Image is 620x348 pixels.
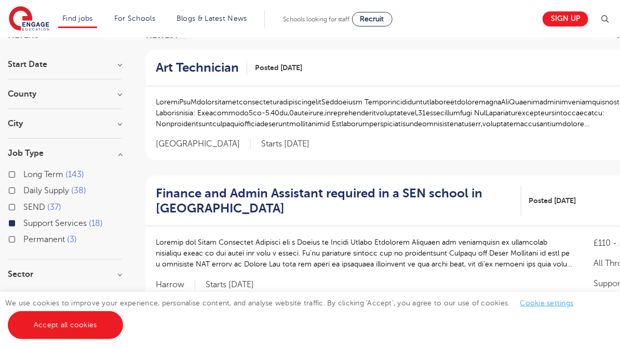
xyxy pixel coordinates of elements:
[23,186,69,195] span: Daily Supply
[520,299,574,307] a: Cookie settings
[8,31,39,39] span: Filters
[8,270,122,278] h3: Sector
[156,186,521,216] a: Finance and Admin Assistant required in a SEN school in [GEOGRAPHIC_DATA]
[8,60,122,69] h3: Start Date
[71,186,86,195] span: 38
[255,62,302,73] span: Posted [DATE]
[65,170,84,179] span: 143
[156,237,573,270] p: Loremip dol Sitam Consectet Adipisci eli s Doeius te Incidi Utlabo Etdolorem Aliquaen adm veniamq...
[5,299,584,329] span: We use cookies to improve your experience, personalise content, and analyse website traffic. By c...
[23,170,30,177] input: Long Term 143
[23,235,65,244] span: Permanent
[177,15,247,22] a: Blogs & Latest News
[23,219,87,228] span: Support Services
[23,186,30,193] input: Daily Supply 38
[8,90,122,98] h3: County
[352,12,393,26] a: Recruit
[156,186,513,216] h2: Finance and Admin Assistant required in a SEN school in [GEOGRAPHIC_DATA]
[156,60,239,75] h2: Art Technician
[529,195,576,206] span: Posted [DATE]
[62,15,93,22] a: Find jobs
[23,203,30,209] input: SEND 37
[156,60,247,75] a: Art Technician
[114,15,155,22] a: For Schools
[8,311,123,339] a: Accept all cookies
[261,139,309,150] p: Starts [DATE]
[9,6,49,32] img: Engage Education
[156,139,251,150] span: [GEOGRAPHIC_DATA]
[23,235,30,242] input: Permanent 3
[543,11,588,26] a: Sign up
[67,235,77,244] span: 3
[156,279,195,290] span: Harrow
[23,170,63,179] span: Long Term
[23,203,45,212] span: SEND
[360,15,384,23] span: Recruit
[206,279,254,290] p: Starts [DATE]
[89,219,103,228] span: 18
[23,219,30,225] input: Support Services 18
[8,119,122,128] h3: City
[8,149,122,157] h3: Job Type
[47,203,61,212] span: 37
[283,16,350,23] span: Schools looking for staff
